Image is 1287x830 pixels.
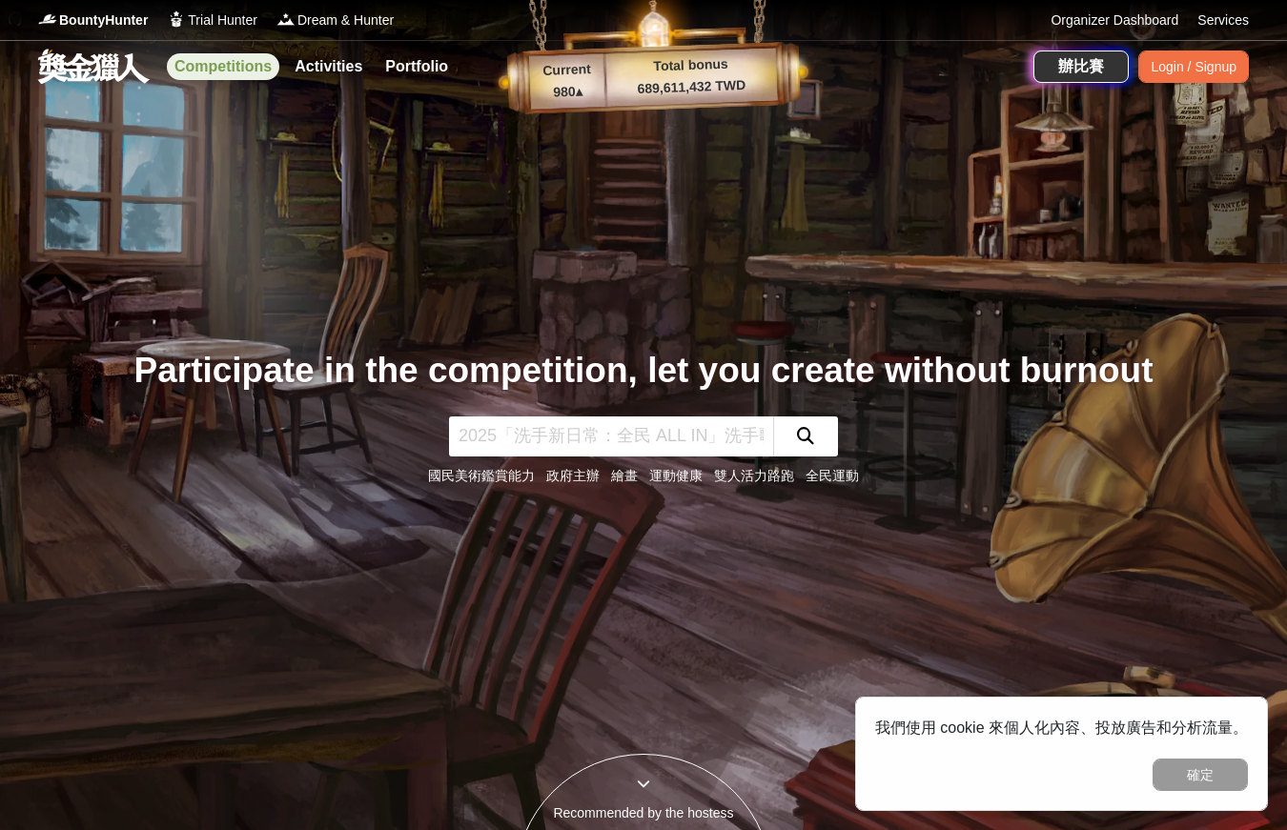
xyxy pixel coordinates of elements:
a: LogoDream & Hunter [276,10,394,30]
span: Dream & Hunter [297,10,394,30]
a: 國民美術鑑賞能力 [428,468,535,483]
button: 確定 [1153,759,1248,791]
p: 689,611,432 TWD [605,74,778,100]
img: Logo [38,10,57,29]
a: 辦比賽 [1033,51,1129,83]
a: Portfolio [378,53,456,80]
span: Trial Hunter [188,10,257,30]
a: Services [1197,10,1249,30]
span: 我們使用 cookie 來個人化內容、投放廣告和分析流量。 [875,719,1248,736]
a: LogoBountyHunter [38,10,148,30]
img: Logo [276,10,296,29]
p: 980 ▴ [529,81,606,104]
a: Activities [287,53,370,80]
input: 2025「洗手新日常：全民 ALL IN」洗手歌全台徵選 [449,416,773,456]
a: 全民運動 [806,468,859,483]
a: 雙人活力路跑 [714,468,794,483]
img: Logo [167,10,186,29]
div: Login / Signup [1138,51,1249,83]
a: LogoTrial Hunter [167,10,257,30]
div: Participate in the competition, let you create without burnout [134,344,1154,397]
p: Total bonus [604,52,777,78]
a: 繪畫 [611,468,638,483]
a: Organizer Dashboard [1051,10,1178,30]
a: Competitions [167,53,279,80]
a: 運動健康 [649,468,703,483]
a: 政府主辦 [546,468,600,483]
span: BountyHunter [59,10,148,30]
p: Current [528,59,605,82]
div: Recommended by the hostess [516,803,771,823]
